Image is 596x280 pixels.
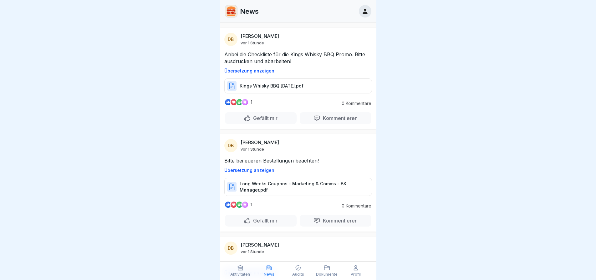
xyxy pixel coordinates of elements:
p: Bitte bei eueren Bestellungen beachten! [224,157,372,164]
p: Dokumente [316,272,338,277]
p: Kommentieren [320,217,358,224]
p: [PERSON_NAME] [241,242,279,248]
p: vor 1 Stunde [241,40,264,45]
p: 1 [251,202,252,207]
div: DB [224,139,237,152]
p: Gefällt mir [251,217,278,224]
p: vor 1 Stunde [241,249,264,254]
p: vor 1 Stunde [241,147,264,152]
p: News [240,7,259,15]
p: Anbei die Checkliste für die Kings Whisky BBQ Promo. Bitte ausdrucken und abarbeiten! [224,51,372,65]
p: Kommentieren [320,115,358,121]
p: Übersetzung anzeigen [224,168,372,173]
p: [PERSON_NAME] [241,33,279,39]
a: Kings Whisky BBQ [DATE].pdf [224,86,372,92]
p: 0 Kommentare [337,101,371,106]
p: Übersetzung anzeigen [224,68,372,73]
p: Audits [292,272,304,277]
div: DB [224,242,237,255]
a: Long Weeks Coupons - Marketing & Comms - BK Manager.pdf [224,187,372,193]
p: Kings Whisky BBQ [DATE].pdf [240,83,303,89]
p: News [264,272,274,277]
p: 0 Kommentare [337,203,371,208]
p: [PERSON_NAME] [241,140,279,145]
p: Long Weeks Coupons - Marketing & Comms - BK Manager.pdf [240,181,365,193]
img: w2f18lwxr3adf3talrpwf6id.png [225,5,237,17]
p: 1 [251,100,252,105]
div: DB [224,33,237,46]
p: Aktivitäten [230,272,250,277]
p: Gefällt mir [251,115,278,121]
p: Profil [351,272,361,277]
